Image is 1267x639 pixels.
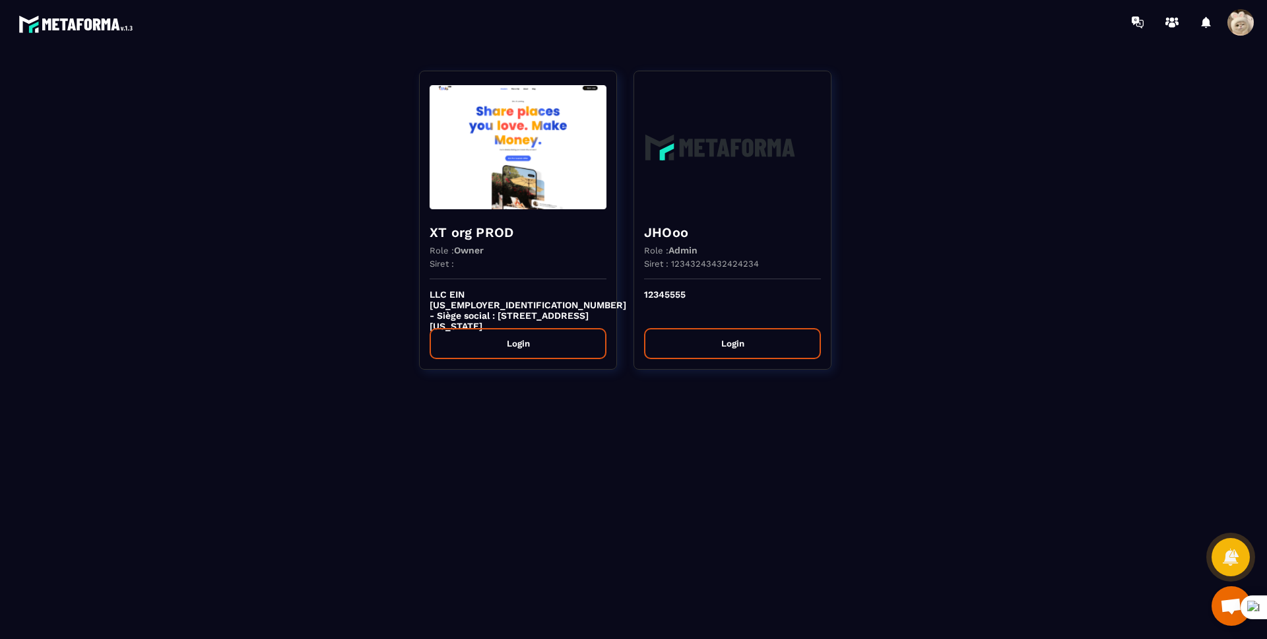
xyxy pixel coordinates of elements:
img: funnel-background [430,81,606,213]
span: Owner [454,245,484,255]
img: funnel-background [644,81,821,213]
button: Login [430,328,606,359]
button: Login [644,328,821,359]
h4: XT org PROD [430,223,606,242]
p: Role : [644,245,698,255]
p: Siret : 12343243432424234 [644,259,759,269]
img: logo [18,12,137,36]
p: 12345555 [644,289,821,318]
p: LLC EIN [US_EMPLOYER_IDENTIFICATION_NUMBER] - Siège social : [STREET_ADDRESS][US_STATE] [430,289,606,318]
p: Role : [430,245,484,255]
h4: JHOoo [644,223,821,242]
p: Siret : [430,259,454,269]
span: Admin [668,245,698,255]
div: Mở cuộc trò chuyện [1212,586,1251,626]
